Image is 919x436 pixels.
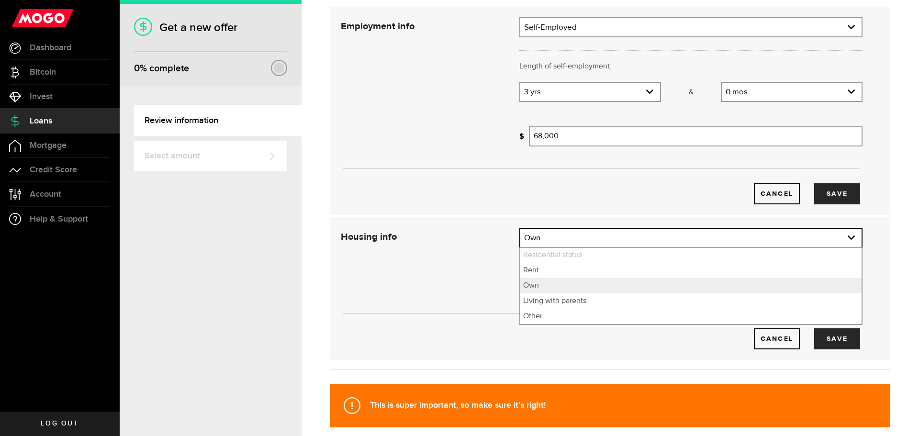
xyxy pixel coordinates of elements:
button: Save [814,183,860,204]
button: Cancel [754,183,800,204]
a: expand select [520,229,862,247]
span: Help & Support [30,215,88,224]
p: & [661,87,720,98]
li: Living with parents [520,293,862,309]
button: Open LiveChat chat widget [8,4,36,33]
li: Residential status [520,247,862,263]
li: Rent [520,263,862,278]
span: Bitcoin [30,68,56,77]
a: expand select [520,18,862,36]
span: 0 [134,63,140,74]
span: Log out [41,420,78,427]
a: expand select [722,83,862,101]
p: Length of self-employment: [519,61,863,72]
strong: This is super important, so make sure it's right! [370,400,546,410]
li: Other [520,309,862,324]
a: expand select [520,83,660,101]
button: Save [814,328,860,349]
strong: Employment info [341,22,415,31]
a: Review information [134,105,302,136]
span: Credit Score [30,166,77,174]
span: Mortgage [30,141,67,150]
div: % complete [134,60,189,77]
a: Cancel [754,328,800,349]
span: Invest [30,92,53,101]
span: Account [30,190,61,199]
strong: Housing info [341,232,397,242]
a: Select amount [134,141,287,171]
span: Dashboard [30,44,71,52]
h1: Get a new offer [134,21,287,34]
span: Loans [30,117,52,125]
li: Own [520,278,862,293]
